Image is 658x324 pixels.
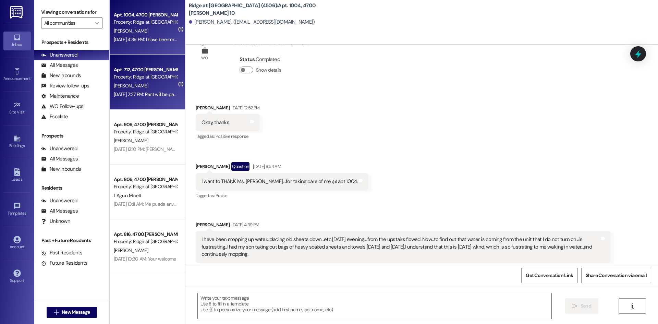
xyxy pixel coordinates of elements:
[41,207,78,215] div: All Messages
[114,73,177,81] div: Property: Ridge at [GEOGRAPHIC_DATA] (4506)
[41,72,81,79] div: New Inbounds
[3,32,31,50] a: Inbox
[41,113,68,120] div: Escalate
[41,82,89,89] div: Review follow-ups
[201,55,208,62] div: WO
[114,11,177,19] div: Apt. 1004, 4700 [PERSON_NAME] 10
[240,56,255,63] b: Status
[196,221,611,231] div: [PERSON_NAME]
[44,17,92,28] input: All communities
[54,310,59,315] i: 
[114,192,142,199] span: I. Aguin Micett
[31,75,32,80] span: •
[114,121,177,128] div: Apt. 909, 4700 [PERSON_NAME] 9
[231,162,249,171] div: Question
[256,67,281,74] label: Show details
[10,6,24,19] img: ResiDesk Logo
[202,119,229,126] div: Okay, thanks
[114,247,148,253] span: [PERSON_NAME]
[196,131,260,141] div: Tagged as:
[581,302,591,310] span: Send
[202,236,600,258] div: I have been mopping up water...placing old sheets down...etc.[DATE] evening....from the upstairs ...
[114,28,148,34] span: [PERSON_NAME]
[196,104,260,114] div: [PERSON_NAME]
[41,62,78,69] div: All Messages
[3,133,31,151] a: Buildings
[565,298,598,314] button: Send
[41,197,77,204] div: Unanswered
[240,54,284,65] div: : Completed
[62,309,90,316] span: New Message
[572,303,577,309] i: 
[34,39,109,46] div: Prospects + Residents
[41,166,81,173] div: New Inbounds
[41,103,83,110] div: WO Follow-ups
[34,132,109,140] div: Prospects
[196,191,369,201] div: Tagged as:
[114,66,177,73] div: Apt. 712, 4700 [PERSON_NAME] 7
[114,128,177,135] div: Property: Ridge at [GEOGRAPHIC_DATA] (4506)
[41,155,78,163] div: All Messages
[216,133,248,139] span: Positive response
[586,272,647,279] span: Share Conversation via email
[114,176,177,183] div: Apt. 806, 4700 [PERSON_NAME] 8
[41,249,83,256] div: Past Residents
[41,260,87,267] div: Future Residents
[189,19,315,26] div: [PERSON_NAME]. ([EMAIL_ADDRESS][DOMAIN_NAME])
[41,7,102,17] label: Viewing conversations for
[521,268,577,283] button: Get Conversation Link
[581,268,651,283] button: Share Conversation via email
[114,231,177,238] div: Apt. 816, 4700 [PERSON_NAME] 8
[3,200,31,219] a: Templates •
[26,210,27,215] span: •
[114,146,371,152] div: [DATE] 12:10 PM: [PERSON_NAME] this is [PERSON_NAME] at the ridge in unit #909 is it to late to r...
[196,162,369,173] div: [PERSON_NAME]
[114,19,177,26] div: Property: Ridge at [GEOGRAPHIC_DATA] (4506)
[114,83,148,89] span: [PERSON_NAME]
[25,109,26,113] span: •
[3,99,31,118] a: Site Visit •
[34,184,109,192] div: Residents
[41,51,77,59] div: Unanswered
[189,2,326,17] b: Ridge at [GEOGRAPHIC_DATA] (4506): Apt. 1004, 4700 [PERSON_NAME] 10
[114,256,176,262] div: [DATE] 10:30 AM: Your welcome
[41,218,70,225] div: Unknown
[630,303,635,309] i: 
[3,267,31,286] a: Support
[230,221,259,228] div: [DATE] 4:39 PM
[251,163,281,170] div: [DATE] 8:54 AM
[3,166,31,185] a: Leads
[41,145,77,152] div: Unanswered
[41,93,79,100] div: Maintenance
[216,193,227,199] span: Praise
[34,237,109,244] div: Past + Future Residents
[3,234,31,252] a: Account
[526,272,573,279] span: Get Conversation Link
[202,178,358,185] div: I want to THANK Ms. [PERSON_NAME]....for taking care of me @ apt 1004.
[95,20,99,26] i: 
[196,263,611,273] div: Tagged as:
[230,104,259,111] div: [DATE] 12:52 PM
[47,307,97,318] button: New Message
[114,238,177,245] div: Property: Ridge at [GEOGRAPHIC_DATA] (4506)
[114,137,148,144] span: [PERSON_NAME]
[114,201,295,207] div: [DATE] 10:11 AM: Me pueda enviar la aplicación desbloqueada para realizar el pago por favor
[114,183,177,190] div: Property: Ridge at [GEOGRAPHIC_DATA] (4506)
